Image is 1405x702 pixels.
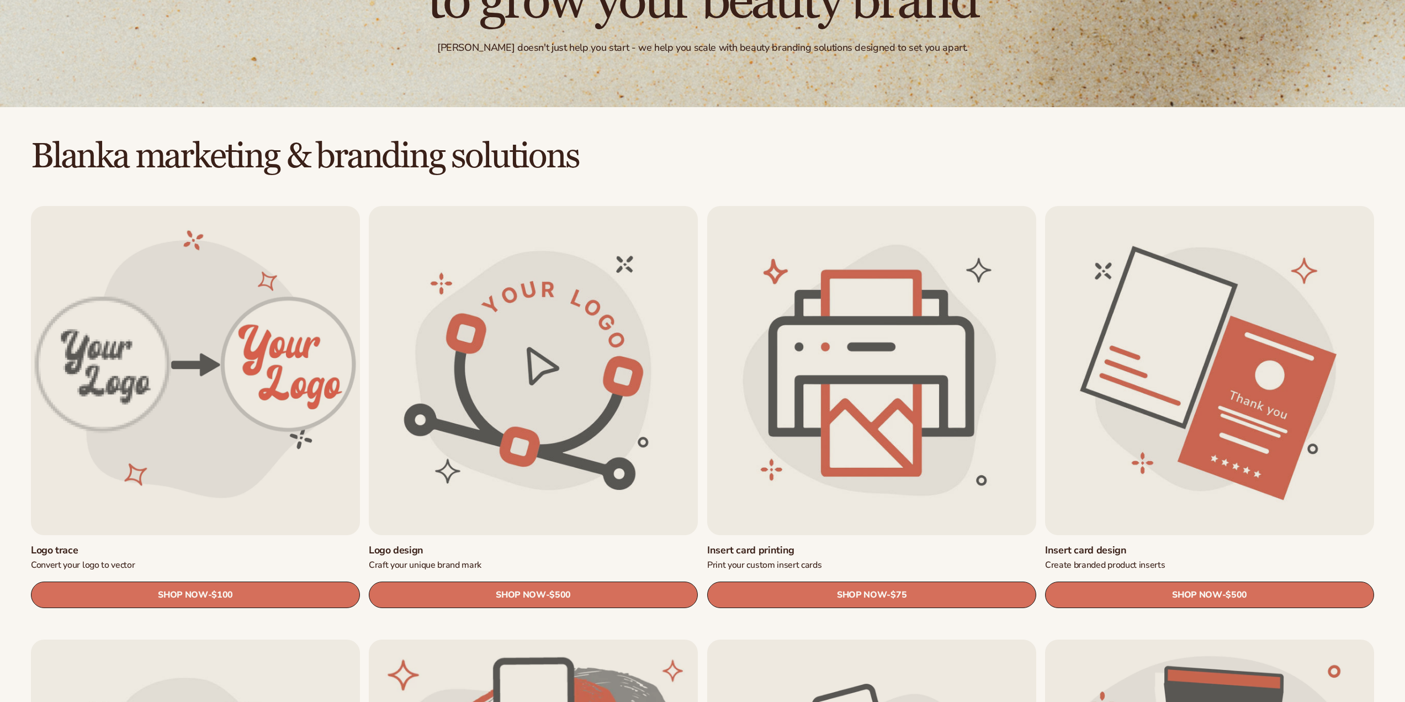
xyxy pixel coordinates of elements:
span: $500 [550,590,571,601]
a: SHOP NOW- $100 [31,582,360,609]
a: Insert card design [1045,544,1374,557]
div: [PERSON_NAME] doesn't just help you start - we help you scale with beauty branding solutions desi... [437,41,968,54]
span: SHOP NOW [837,590,887,600]
span: $75 [890,590,906,601]
span: $100 [211,590,233,601]
a: Insert card printing [707,544,1036,557]
a: SHOP NOW- $75 [707,582,1036,609]
a: Logo design [369,544,698,557]
span: SHOP NOW [1172,590,1222,600]
span: SHOP NOW [496,590,545,600]
a: SHOP NOW- $500 [369,582,698,609]
span: SHOP NOW [158,590,208,600]
span: $500 [1226,590,1247,601]
a: SHOP NOW- $500 [1045,582,1374,609]
a: Logo trace [31,544,360,557]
